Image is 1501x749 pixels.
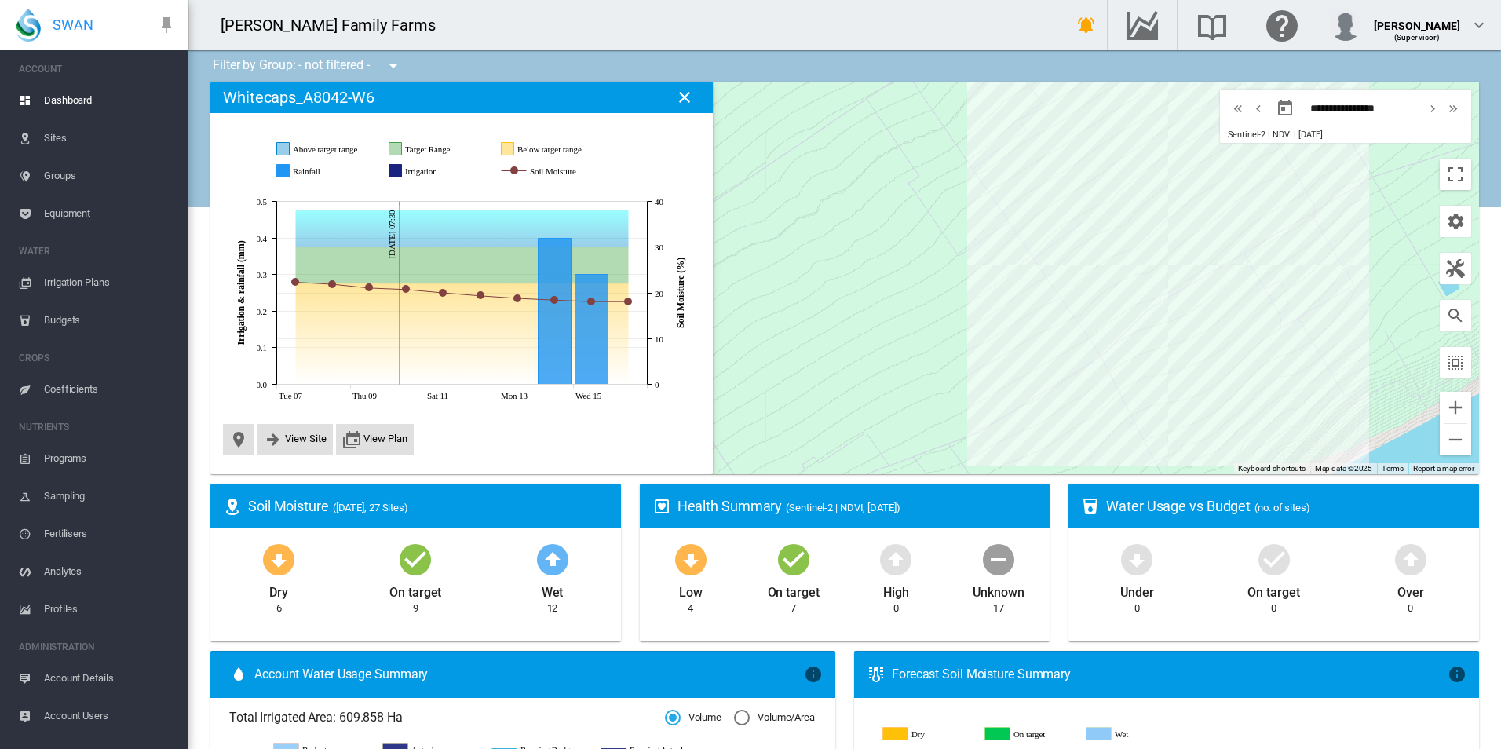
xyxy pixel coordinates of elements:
tspan: Soil Moisture (%) [675,258,686,328]
g: Rainfall Oct 14, 2025 0.4 [539,239,572,385]
circle: Soil Moisture Oct 15, 2025 18.081438591027453 [588,298,594,305]
span: Irrigation Plans [44,264,176,301]
md-radio-button: Volume [665,711,721,725]
div: Wet [542,578,564,601]
div: Under [1120,578,1154,601]
md-icon: icon-chevron-double-left [1229,99,1247,118]
tspan: 40 [655,197,663,206]
circle: Soil Moisture Oct 12, 2025 19.330936191027455 [477,292,484,298]
md-icon: icon-checkbox-marked-circle [1255,540,1293,578]
img: SWAN-Landscape-Logo-Colour-drop.png [16,9,41,42]
div: Low [679,578,703,601]
button: icon-map-marker [229,430,248,449]
span: ACCOUNT [19,57,176,82]
tspan: Tue 07 [279,391,302,400]
tspan: 0.3 [257,270,268,280]
button: Toggle fullscreen view [1440,159,1471,190]
circle: Soil Moisture Oct 09, 2025 21.045880191027454 [366,284,372,290]
span: ADMINISTRATION [19,634,176,659]
g: On target [985,727,1075,741]
span: Sampling [44,477,176,515]
g: Below target range [502,142,597,156]
div: Water Usage vs Budget [1106,496,1466,516]
div: Dry [269,578,288,601]
tspan: Sat 11 [427,391,448,400]
md-icon: icon-menu-down [384,57,403,75]
div: 0 [1271,601,1276,616]
span: (Supervisor) [1394,33,1441,42]
md-icon: Click here for help [1263,16,1301,35]
div: 4 [688,601,693,616]
md-icon: icon-bell-ring [1077,16,1096,35]
md-icon: icon-magnify [1446,306,1465,325]
md-icon: icon-arrow-down-bold-circle [1118,540,1156,578]
div: [PERSON_NAME] Family Farms [221,14,449,36]
md-icon: icon-arrow-down-bold-circle [260,540,298,578]
button: icon-arrow-right-bold View Site [264,430,327,449]
span: Equipment [44,195,176,232]
md-icon: icon-chevron-right [1424,99,1441,118]
img: profile.jpg [1330,9,1361,41]
g: Target Range [389,142,485,156]
g: Irrigation [389,164,485,178]
md-icon: icon-minus-circle [980,540,1017,578]
div: High [883,578,909,601]
tspan: 20 [655,289,663,298]
span: | [DATE] [1294,130,1322,140]
span: Budgets [44,301,176,339]
span: Programs [44,440,176,477]
tspan: 0 [655,380,659,389]
h2: Whitecaps_A8042-W6 [223,88,374,107]
div: On target [389,578,441,601]
md-icon: icon-information [1448,665,1466,684]
tspan: Mon 13 [501,391,528,400]
div: 17 [993,601,1004,616]
div: Forecast Soil Moisture Summary [892,666,1448,683]
div: Filter by Group: - not filtered - [201,50,414,82]
button: Zoom out [1440,424,1471,455]
span: Analytes [44,553,176,590]
md-icon: icon-select-all [1446,353,1465,372]
span: Sentinel-2 | NDVI [1228,130,1291,140]
tspan: 10 [655,334,663,344]
circle: Soil Moisture Oct 08, 2025 21.869833740193812 [329,281,335,287]
button: icon-chevron-right [1422,99,1443,118]
md-icon: icon-arrow-right-bold [264,430,283,449]
span: View Site [285,433,327,444]
button: icon-menu-down [378,50,409,82]
span: NUTRIENTS [19,415,176,440]
tspan: 30 [655,243,663,252]
g: Above target range [277,142,373,156]
span: CROPS [19,345,176,371]
span: Account Details [44,659,176,697]
button: Zoom in [1440,392,1471,423]
tspan: [DATE] 07:30 [387,210,396,259]
span: SWAN [53,15,93,35]
g: Soil Moisture [502,164,610,178]
span: (no. of sites) [1254,502,1310,513]
md-icon: icon-checkbox-marked-circle [396,540,434,578]
circle: Soil Moisture Oct 10, 2025 20.722040191027453 [403,286,409,292]
tspan: Irrigation & rainfall (mm) [236,240,247,345]
button: icon-chevron-left [1248,99,1269,118]
button: icon-calendar-multiple View Plan [342,430,407,449]
circle: Soil Moisture Oct 16, 2025 18.081438591027453 [625,298,631,305]
md-icon: icon-close [675,88,694,107]
button: icon-chevron-double-right [1443,99,1463,118]
g: Dry [883,727,973,741]
tspan: Thu 09 [352,391,377,400]
md-icon: icon-thermometer-lines [867,665,886,684]
div: On target [768,578,820,601]
md-icon: icon-pin [157,16,176,35]
span: Total Irrigated Area: 609.858 Ha [229,709,665,726]
button: icon-cog [1440,206,1471,237]
circle: Soil Moisture Oct 07, 2025 22.330546278617028 [292,279,298,285]
div: On target [1247,578,1299,601]
span: Dashboard [44,82,176,119]
circle: Soil Moisture Oct 13, 2025 18.790264191027454 [514,295,520,301]
md-icon: icon-information [804,665,823,684]
md-icon: icon-heart-box-outline [652,497,671,516]
md-icon: icon-arrow-down-bold-circle [672,540,710,578]
md-icon: icon-cog [1446,212,1465,231]
div: 0 [1134,601,1140,616]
